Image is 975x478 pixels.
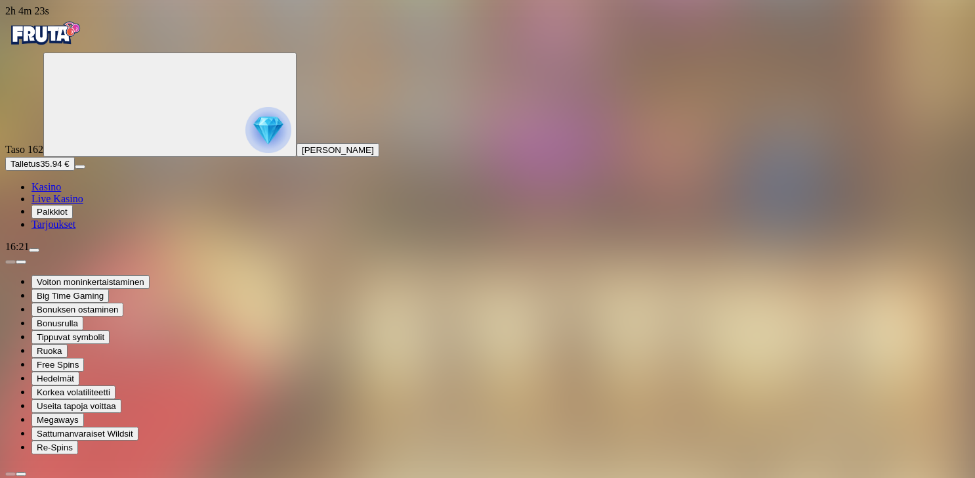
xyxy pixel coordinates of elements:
[31,181,61,192] span: Kasino
[5,157,75,171] button: Talletusplus icon35.94 €
[31,399,121,413] button: Useita tapoja voittaa
[5,17,970,230] nav: Primary
[75,165,85,169] button: menu
[37,305,118,315] span: Bonuksen ostaminen
[31,385,115,399] button: Korkea volatiliteetti
[37,429,133,439] span: Sattumanvaraiset Wildsit
[31,289,109,303] button: Big Time Gaming
[31,219,75,230] a: gift-inverted iconTarjoukset
[40,159,69,169] span: 35.94 €
[16,472,26,476] button: next slide
[10,159,40,169] span: Talletus
[16,260,26,264] button: next slide
[5,17,84,50] img: Fruta
[5,241,29,252] span: 16:21
[37,401,116,411] span: Useita tapoja voittaa
[245,107,291,153] img: reward progress
[31,441,78,454] button: Re-Spins
[43,53,297,157] button: reward progress
[37,360,79,370] span: Free Spins
[37,318,78,328] span: Bonusrulla
[31,413,84,427] button: Megaways
[31,193,83,204] a: poker-chip iconLive Kasino
[37,387,110,397] span: Korkea volatiliteetti
[297,143,379,157] button: [PERSON_NAME]
[37,443,73,452] span: Re-Spins
[31,372,79,385] button: Hedelmät
[5,144,43,155] span: Taso 162
[302,145,374,155] span: [PERSON_NAME]
[31,193,83,204] span: Live Kasino
[5,41,84,52] a: Fruta
[5,5,49,16] span: user session time
[37,346,62,356] span: Ruoka
[37,207,68,217] span: Palkkiot
[31,344,68,358] button: Ruoka
[31,205,73,219] button: reward iconPalkkiot
[31,303,123,316] button: Bonuksen ostaminen
[37,374,74,383] span: Hedelmät
[37,415,79,425] span: Megaways
[31,181,61,192] a: diamond iconKasino
[31,219,75,230] span: Tarjoukset
[31,358,84,372] button: Free Spins
[31,275,150,289] button: Voiton moninkertaistaminen
[37,291,104,301] span: Big Time Gaming
[31,427,138,441] button: Sattumanvaraiset Wildsit
[5,260,16,264] button: prev slide
[5,472,16,476] button: prev slide
[31,316,83,330] button: Bonusrulla
[29,248,39,252] button: menu
[37,277,144,287] span: Voiton moninkertaistaminen
[37,332,104,342] span: Tippuvat symbolit
[31,330,110,344] button: Tippuvat symbolit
